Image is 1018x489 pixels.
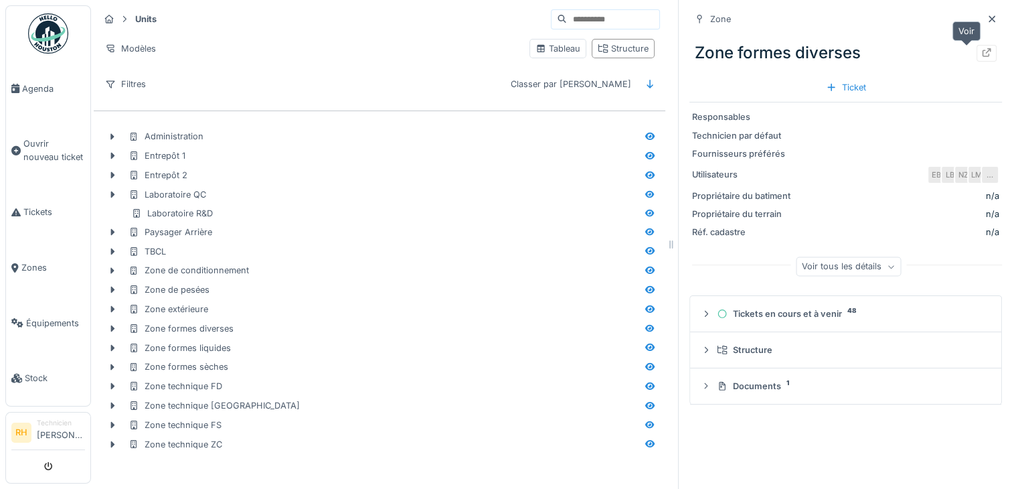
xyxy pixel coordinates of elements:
div: Laboratoire QC [129,188,206,201]
div: Zone technique FS [129,419,222,431]
li: [PERSON_NAME] [37,418,85,447]
div: Technicien [37,418,85,428]
strong: Units [130,13,162,25]
div: Tickets en cours et à venir [717,307,985,320]
div: Zone formes diverses [129,322,234,335]
div: LB [940,165,959,184]
a: Zones [6,240,90,295]
div: Entrepôt 2 [129,169,187,182]
div: Zone formes diverses [689,36,1002,70]
a: Ouvrir nouveau ticket [6,117,90,185]
div: Paysager Arrière [129,226,212,238]
div: Tableau [535,42,580,55]
div: Utilisateurs [692,168,792,181]
div: Fournisseurs préférés [692,147,792,160]
div: Zone technique FD [129,380,222,393]
div: Entrepôt 1 [129,149,185,162]
a: RH Technicien[PERSON_NAME] [11,418,85,450]
div: Administration [129,130,203,143]
div: Zone formes liquides [129,342,231,354]
span: Tickets [23,206,85,218]
div: n/a [986,190,999,202]
div: Propriétaire du terrain [692,208,792,220]
div: Voir [952,21,981,41]
a: Tickets [6,185,90,240]
summary: Documents1 [695,374,996,399]
div: n/a [798,208,999,220]
div: Structure [717,344,985,356]
div: Modèles [99,39,162,58]
div: Laboratoire R&D [131,207,213,220]
span: Stock [25,372,85,385]
div: Structure [598,42,649,55]
li: RH [11,423,31,443]
div: TBCL [129,245,166,258]
span: Zones [21,261,85,274]
a: Agenda [6,61,90,117]
div: Technicien par défaut [692,129,792,142]
div: n/a [798,226,999,238]
div: Zone technique [GEOGRAPHIC_DATA] [129,399,300,412]
div: LM [967,165,986,184]
div: Zone [710,13,731,25]
div: Responsables [692,111,792,123]
div: Zone formes sèches [129,360,228,373]
div: Propriétaire du batiment [692,190,792,202]
div: Filtres [99,74,152,94]
span: Équipements [26,317,85,330]
img: Badge_color-CXgf-gQk.svg [28,13,68,54]
div: EB [927,165,946,184]
div: NZ [954,165,972,184]
span: Agenda [22,82,85,95]
div: Zone de pesées [129,283,209,296]
div: Ticket [821,78,871,96]
div: Zone extérieure [129,303,208,316]
div: … [981,165,999,184]
div: Classer par [PERSON_NAME] [505,74,637,94]
span: Ouvrir nouveau ticket [23,137,85,163]
div: Documents [717,380,985,393]
summary: Structure [695,338,996,362]
div: Zone de conditionnement [129,264,249,277]
a: Équipements [6,295,90,351]
div: Réf. cadastre [692,226,792,238]
div: Zone technique ZC [129,438,222,451]
a: Stock [6,351,90,407]
summary: Tickets en cours et à venir48 [695,301,996,326]
div: Voir tous les détails [796,257,901,277]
